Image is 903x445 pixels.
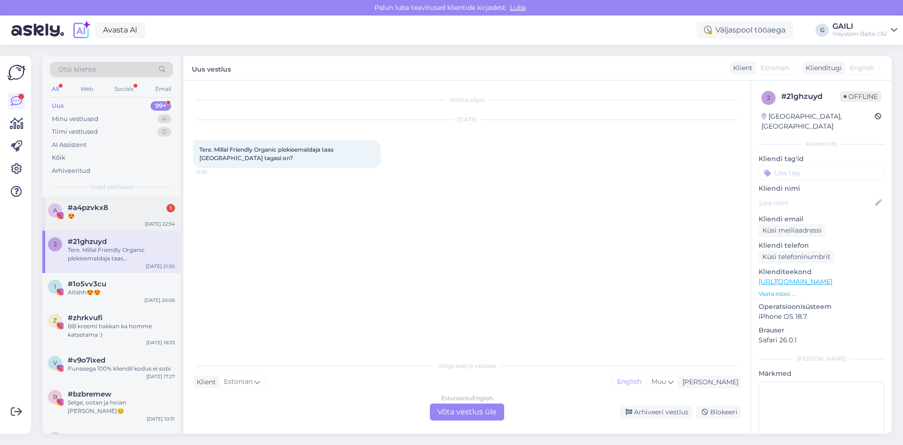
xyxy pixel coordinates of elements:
[759,302,884,312] p: Operatsioonisüsteem
[8,64,25,81] img: Askly Logo
[68,314,103,322] span: #zhrkvufi
[68,432,111,441] span: #cnkxnvwy
[759,214,884,224] p: Kliendi email
[68,398,175,415] div: Selge, ootan ja hoian [PERSON_NAME]😊
[729,63,752,73] div: Klient
[54,241,57,248] span: 2
[68,364,175,373] div: Punasega 100% kliendil kodus ei sobi
[759,166,884,180] input: Lisa tag
[52,114,98,124] div: Minu vestlused
[68,237,107,246] span: #21ghzuyd
[158,127,171,137] div: 0
[850,63,874,73] span: English
[802,63,842,73] div: Klienditugi
[53,207,57,214] span: a
[68,390,111,398] span: #bzbremew
[832,23,897,38] a: GAILIInsystem Baltic OÜ
[840,91,881,102] span: Offline
[52,101,64,111] div: Uus
[816,24,829,37] div: G
[79,83,95,95] div: Web
[147,415,175,422] div: [DATE] 10:31
[68,212,175,220] div: 😍
[679,377,738,387] div: [PERSON_NAME]
[759,355,884,363] div: [PERSON_NAME]
[54,283,56,290] span: 1
[68,203,108,212] span: #a4pzvkx8
[759,267,884,277] p: Klienditeekond
[759,290,884,298] p: Vaata edasi ...
[759,325,884,335] p: Brauser
[612,375,646,389] div: English
[146,263,175,270] div: [DATE] 21:30
[193,96,741,104] div: Vestlus algas
[199,146,335,162] span: Tere. Millal Friendly Organic plekieemaldaja taas [GEOGRAPHIC_DATA] tagasi on?
[58,65,96,74] span: Otsi kliente
[759,198,873,208] input: Lisa nimi
[430,404,504,421] div: Võta vestlus üle
[759,140,884,148] div: Kliendi info
[832,23,887,30] div: GAILI
[192,62,231,74] label: Uus vestlus
[759,241,884,251] p: Kliendi telefon
[68,322,175,339] div: BB kreemi hakkan ka homme katsetama :)
[90,183,134,191] span: Uued vestlused
[761,112,875,131] div: [GEOGRAPHIC_DATA], [GEOGRAPHIC_DATA]
[759,369,884,379] p: Märkmed
[52,166,90,176] div: Arhiveeritud
[767,94,770,101] span: 2
[832,30,887,38] div: Insystem Baltic OÜ
[193,115,741,124] div: [DATE]
[52,153,65,162] div: Kõik
[759,184,884,194] p: Kliendi nimi
[224,377,253,387] span: Estonian
[193,362,741,370] div: Valige keel ja vastake
[68,288,175,297] div: Aitähh😍😍
[158,114,171,124] div: 4
[196,169,231,176] span: 21:30
[759,224,825,237] div: Küsi meiliaadressi
[153,83,173,95] div: Email
[759,251,834,263] div: Küsi telefoninumbrit
[144,297,175,304] div: [DATE] 20:06
[146,373,175,380] div: [DATE] 17:27
[150,101,171,111] div: 99+
[53,317,57,324] span: z
[781,91,840,102] div: # 21ghzuyd
[68,246,175,263] div: Tere. Millal Friendly Organic plekieemaldaja taas [GEOGRAPHIC_DATA] tagasi on?
[68,280,106,288] span: #1o5vv3cu
[52,140,87,150] div: AI Assistent
[441,394,493,403] div: Estonian to English
[50,83,61,95] div: All
[696,406,741,419] div: Blokeeri
[52,127,98,137] div: Tiimi vestlused
[53,359,57,366] span: v
[112,83,135,95] div: Socials
[68,356,105,364] span: #v9o7ixed
[166,204,175,212] div: 1
[71,20,91,40] img: explore-ai
[760,63,789,73] span: Estonian
[193,377,216,387] div: Klient
[759,312,884,322] p: iPhone OS 18.7
[697,22,793,39] div: Väljaspool tööaega
[507,3,529,12] span: Luba
[651,377,666,386] span: Muu
[53,393,57,400] span: b
[145,220,175,227] div: [DATE] 22:54
[146,339,175,346] div: [DATE] 18:33
[620,406,692,419] div: Arhiveeri vestlus
[759,277,832,286] a: [URL][DOMAIN_NAME]
[95,22,145,38] a: Avasta AI
[759,335,884,345] p: Safari 26.0.1
[759,154,884,164] p: Kliendi tag'id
